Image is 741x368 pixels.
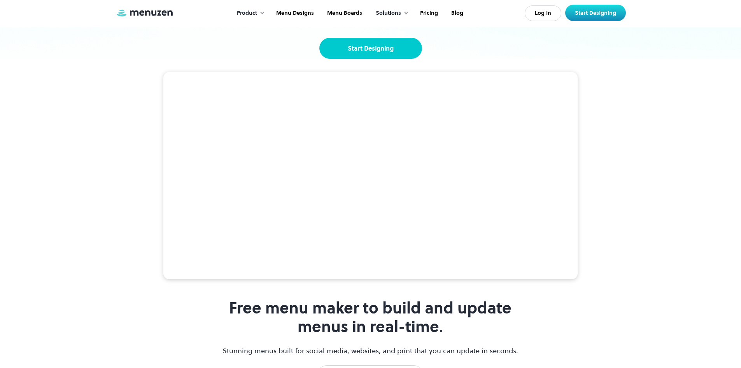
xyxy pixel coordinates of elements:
div: Solutions [368,1,413,25]
a: Menu Boards [320,1,368,25]
div: Solutions [376,9,401,18]
a: Menu Designs [269,1,320,25]
a: Log In [525,5,561,21]
div: Product [237,9,257,18]
p: Stunning menus built for social media, websites, and print that you can update in seconds. [222,345,519,356]
a: Blog [444,1,469,25]
a: Pricing [413,1,444,25]
a: Start Designing [319,38,422,59]
h1: Free menu maker to build and update menus in real-time. [222,299,519,336]
a: Start Designing [565,5,626,21]
div: Product [229,1,269,25]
